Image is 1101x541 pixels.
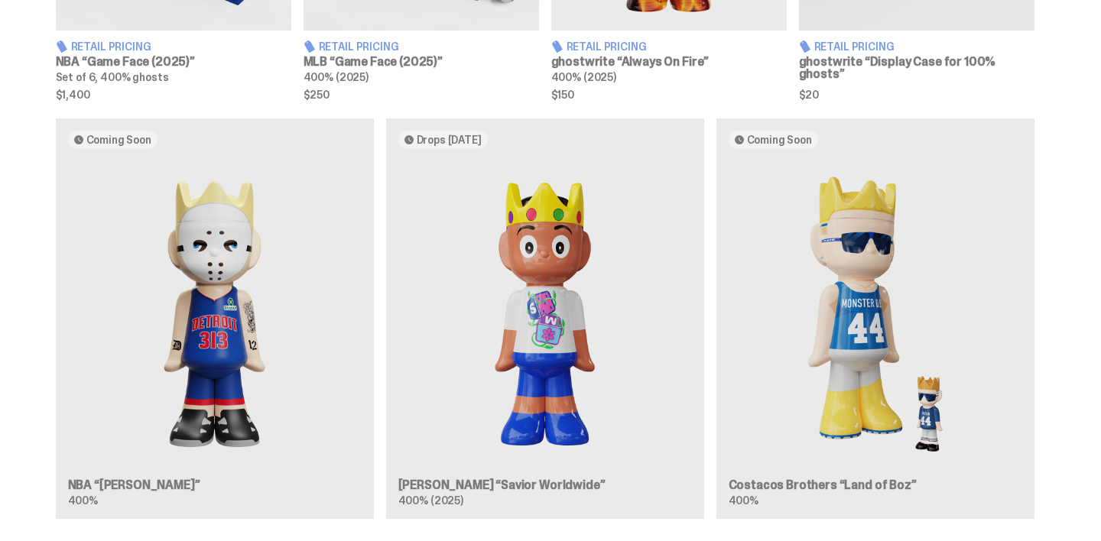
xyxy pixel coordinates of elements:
span: Retail Pricing [567,41,647,52]
span: Retail Pricing [814,41,895,52]
span: 400% (2025) [304,70,369,84]
span: $150 [551,89,787,100]
img: Land of Boz [729,161,1022,467]
h3: MLB “Game Face (2025)” [304,56,539,68]
h3: NBA “Game Face (2025)” [56,56,291,68]
img: Eminem [68,161,362,467]
span: $1,400 [56,89,291,100]
span: Retail Pricing [71,41,151,52]
span: 400% (2025) [551,70,616,84]
span: 400% [68,494,98,507]
span: 400% (2025) [398,494,463,507]
span: Drops [DATE] [417,134,482,146]
span: 400% [729,494,758,507]
img: Savior Worldwide [398,161,692,467]
span: $250 [304,89,539,100]
span: Coming Soon [747,134,812,146]
span: Set of 6, 400% ghosts [56,70,169,84]
span: $20 [799,89,1034,100]
span: Retail Pricing [319,41,399,52]
h3: [PERSON_NAME] “Savior Worldwide” [398,479,692,491]
span: Coming Soon [86,134,151,146]
h3: ghostwrite “Always On Fire” [551,56,787,68]
h3: Costacos Brothers “Land of Boz” [729,479,1022,491]
h3: NBA “[PERSON_NAME]” [68,479,362,491]
h3: ghostwrite “Display Case for 100% ghosts” [799,56,1034,80]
